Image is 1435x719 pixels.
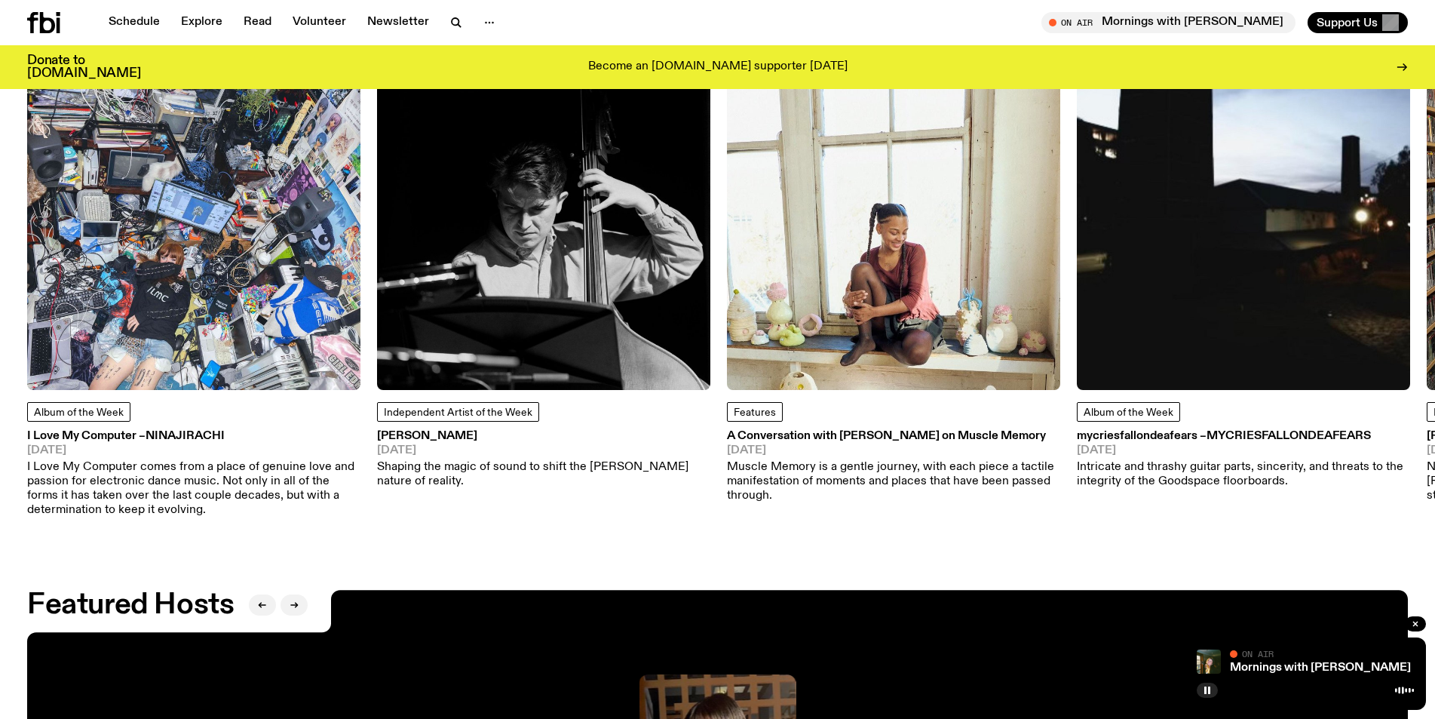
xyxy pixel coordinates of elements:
[27,431,360,442] h3: I Love My Computer –
[1084,407,1173,418] span: Album of the Week
[727,431,1060,442] h3: A Conversation with [PERSON_NAME] on Muscle Memory
[284,12,355,33] a: Volunteer
[146,430,225,442] span: Ninajirachi
[1197,650,1221,674] img: Freya smiles coyly as she poses for the image.
[377,445,710,456] span: [DATE]
[377,402,539,422] a: Independent Artist of the Week
[1077,431,1410,442] h3: mycriesfallondeafears –
[172,12,232,33] a: Explore
[1077,402,1180,422] a: Album of the Week
[100,12,169,33] a: Schedule
[1077,445,1410,456] span: [DATE]
[34,407,124,418] span: Album of the Week
[377,431,710,489] a: [PERSON_NAME][DATE]Shaping the magic of sound to shift the [PERSON_NAME] nature of reality.
[727,402,783,422] a: Features
[1242,649,1274,659] span: On Air
[1308,12,1408,33] button: Support Us
[377,57,710,390] img: Black and white photo of musician Jacques Emery playing his double bass reading sheet music.
[1058,17,1288,28] span: Tune in live
[377,460,710,489] p: Shaping the magic of sound to shift the [PERSON_NAME] nature of reality.
[27,402,130,422] a: Album of the Week
[588,60,848,74] p: Become an [DOMAIN_NAME] supporter [DATE]
[1317,16,1378,29] span: Support Us
[727,460,1060,504] p: Muscle Memory is a gentle journey, with each piece a tactile manifestation of moments and places ...
[1077,431,1410,489] a: mycriesfallondeafears –mycriesfallondeafears[DATE]Intricate and thrashy guitar parts, sincerity, ...
[27,445,360,456] span: [DATE]
[358,12,438,33] a: Newsletter
[727,431,1060,503] a: A Conversation with [PERSON_NAME] on Muscle Memory[DATE]Muscle Memory is a gentle journey, with e...
[27,57,360,390] img: Ninajirachi covering her face, shot from above. she is in a croweded room packed full of laptops,...
[27,431,360,518] a: I Love My Computer –Ninajirachi[DATE]I Love My Computer comes from a place of genuine love and pa...
[727,445,1060,456] span: [DATE]
[1230,662,1411,674] a: Mornings with [PERSON_NAME]
[384,407,532,418] span: Independent Artist of the Week
[1207,430,1371,442] span: mycriesfallondeafears
[27,591,234,619] h2: Featured Hosts
[27,54,141,80] h3: Donate to [DOMAIN_NAME]
[377,431,710,442] h3: [PERSON_NAME]
[734,407,776,418] span: Features
[27,460,360,518] p: I Love My Computer comes from a place of genuine love and passion for electronic dance music. Not...
[1077,57,1410,390] img: A blurry image of a building at dusk. Shot at low exposure, so its hard to make out much.
[1041,12,1295,33] button: On AirMornings with [PERSON_NAME]
[235,12,281,33] a: Read
[1077,460,1410,489] p: Intricate and thrashy guitar parts, sincerity, and threats to the integrity of the Goodspace floo...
